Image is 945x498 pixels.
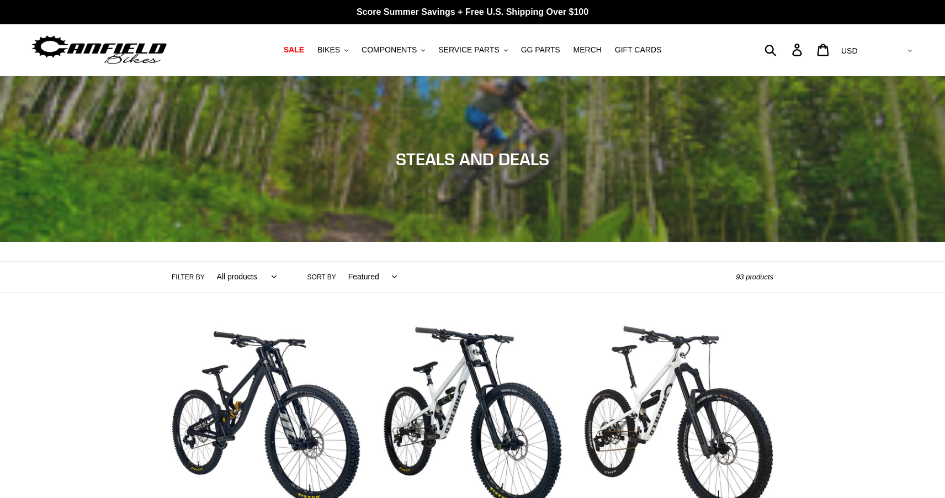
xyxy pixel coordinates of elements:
[396,149,549,169] span: STEALS AND DEALS
[516,43,566,57] a: GG PARTS
[356,43,431,57] button: COMPONENTS
[574,45,602,55] span: MERCH
[771,38,799,62] input: Search
[433,43,513,57] button: SERVICE PARTS
[736,273,773,281] span: 93 products
[362,45,417,55] span: COMPONENTS
[284,45,304,55] span: SALE
[615,45,662,55] span: GIFT CARDS
[317,45,340,55] span: BIKES
[521,45,560,55] span: GG PARTS
[30,33,168,67] img: Canfield Bikes
[609,43,667,57] a: GIFT CARDS
[278,43,310,57] a: SALE
[172,272,205,282] label: Filter by
[307,272,336,282] label: Sort by
[568,43,607,57] a: MERCH
[438,45,499,55] span: SERVICE PARTS
[312,43,354,57] button: BIKES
